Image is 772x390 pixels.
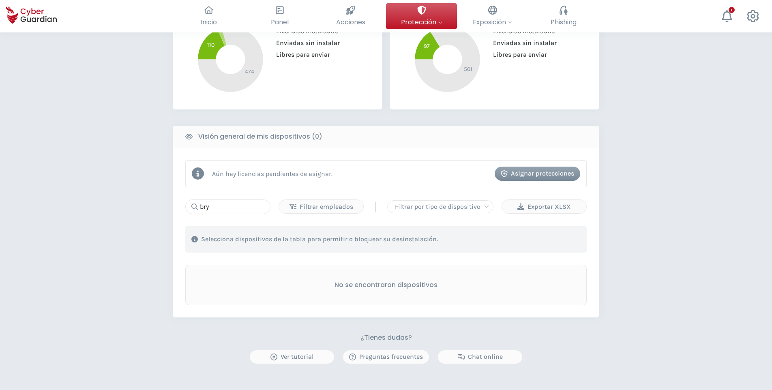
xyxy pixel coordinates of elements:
span: Enviadas sin instalar [487,39,557,47]
div: Preguntas frecuentes [349,352,423,362]
button: Inicio [173,3,244,29]
div: Asignar protecciones [501,169,574,178]
span: Exposición [473,17,512,27]
button: Preguntas frecuentes [343,350,429,364]
b: Visión general de mis dispositivos (0) [198,132,322,141]
span: Phishing [551,17,577,27]
span: Inicio [201,17,217,27]
div: Ver tutorial [256,352,328,362]
span: Acciones [336,17,365,27]
div: Chat online [444,352,516,362]
button: Filtrar empleados [279,199,364,214]
p: Selecciona dispositivos de la tabla para permitir o bloquear su desinstalación. [201,235,438,243]
span: Libres para enviar [270,51,330,58]
div: + [729,7,735,13]
span: Protección [401,17,442,27]
p: Aún hay licencias pendientes de asignar. [212,170,332,178]
button: Exportar XLSX [502,199,587,214]
button: Panel [244,3,315,29]
h3: ¿Tienes dudas? [360,334,412,342]
span: Libres para enviar [487,51,547,58]
div: Exportar XLSX [508,202,580,212]
button: Phishing [528,3,599,29]
div: No se encontraron dispositivos [185,265,587,305]
span: Panel [271,17,289,27]
button: Asignar protecciones [495,167,580,181]
input: Buscar... [185,199,270,214]
button: Exposición [457,3,528,29]
button: Ver tutorial [249,350,335,364]
button: Protección [386,3,457,29]
button: Chat online [437,350,523,364]
span: | [374,201,377,213]
div: Filtrar empleados [285,202,357,212]
button: Acciones [315,3,386,29]
span: Enviadas sin instalar [270,39,340,47]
